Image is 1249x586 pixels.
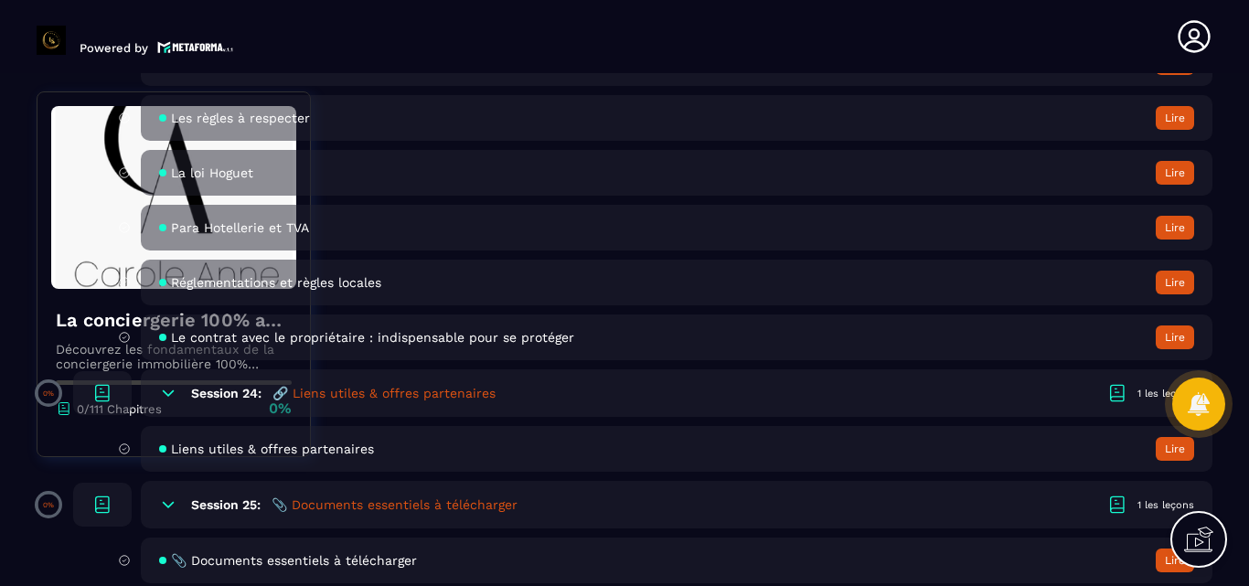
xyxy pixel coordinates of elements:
img: logo-branding [37,26,66,55]
img: banner [51,106,296,289]
h5: 📎 Documents essentiels à télécharger [272,495,518,514]
button: Lire [1156,106,1194,130]
h4: La conciergerie 100% automatisée [56,307,292,333]
img: logo [157,39,234,55]
p: 0% [43,501,54,509]
span: Le contrat avec le propriétaire : indispensable pour se protéger [171,330,574,345]
button: Lire [1156,437,1194,461]
button: Lire [1156,325,1194,349]
p: Powered by [80,41,148,55]
span: Réglementations et règles locales [171,275,381,290]
span: Les règles à respecter [171,111,310,125]
div: 1 les leçons [1137,387,1194,400]
h6: Session 25: [191,497,261,512]
span: La loi Hoguet [171,165,253,180]
span: Para Hotellerie et TVA [171,220,309,235]
h5: 🔗 Liens utiles & offres partenaires [272,384,496,402]
button: Lire [1156,161,1194,185]
button: Lire [1156,549,1194,572]
h6: Session 24: [191,386,262,400]
button: Lire [1156,216,1194,240]
p: 0% [43,389,54,398]
span: Liens utiles & offres partenaires [171,442,374,456]
div: 1 les leçons [1137,498,1194,512]
p: Découvrez les fondamentaux de la conciergerie immobilière 100% automatisée. Cette formation est c... [56,342,292,371]
span: 📎 Documents essentiels à télécharger [171,553,417,568]
button: Lire [1156,271,1194,294]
